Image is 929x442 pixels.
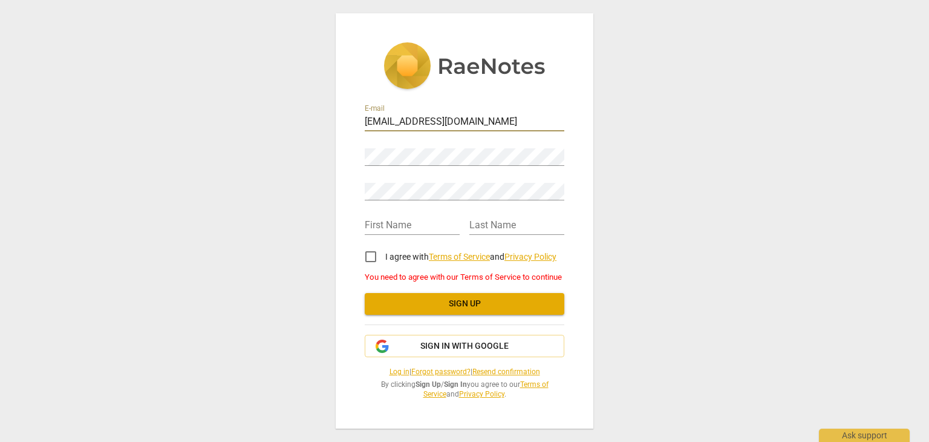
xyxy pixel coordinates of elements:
b: Sign Up [416,380,441,389]
img: 5ac2273c67554f335776073100b6d88f.svg [383,42,546,92]
button: Sign in with Google [365,335,564,358]
a: Terms of Service [423,380,549,399]
a: Forgot password? [411,368,471,376]
a: Log in [390,368,409,376]
a: Privacy Policy [459,390,504,398]
label: E-mail [365,105,385,113]
a: Resend confirmation [472,368,540,376]
span: I agree with and [385,252,556,262]
span: Sign up [374,298,555,310]
span: By clicking / you agree to our and . [365,380,564,400]
div: Ask support [819,429,910,442]
a: Terms of Service [429,252,490,262]
button: Sign up [365,293,564,315]
a: Privacy Policy [504,252,556,262]
p: You need to agree with our Terms of Service to continue [365,271,564,283]
b: Sign In [444,380,467,389]
span: Sign in with Google [420,340,509,352]
span: | | [365,367,564,377]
